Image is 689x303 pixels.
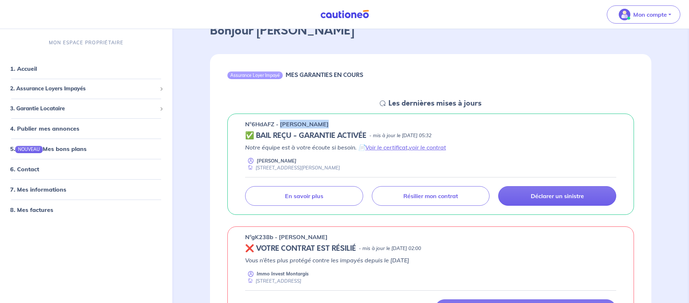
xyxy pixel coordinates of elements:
[245,186,363,206] a: En savoir plus
[388,99,482,108] h5: Les dernières mises à jours
[531,192,584,200] p: Déclarer un sinistre
[10,165,39,173] a: 6. Contact
[3,142,169,156] div: 5.NOUVEAUMes bons plans
[49,39,123,46] p: MON ESPACE PROPRIÉTAIRE
[285,192,323,200] p: En savoir plus
[245,244,356,253] h5: ❌ VOTRE CONTRAT EST RÉSILIÉ
[210,22,651,40] p: Bonjour [PERSON_NAME]
[3,82,169,96] div: 2. Assurance Loyers Impayés
[369,132,432,139] p: - mis à jour le [DATE] 05:32
[633,10,667,19] p: Mon compte
[245,164,340,171] div: [STREET_ADDRESS][PERSON_NAME]
[10,65,37,72] a: 1. Accueil
[245,120,329,128] p: n°6HdAFZ - [PERSON_NAME]
[318,10,372,19] img: Cautioneo
[409,144,446,151] a: voir le contrat
[3,202,169,217] div: 8. Mes factures
[245,278,301,284] div: [STREET_ADDRESS]
[245,131,366,140] h5: ✅ BAIL REÇU - GARANTIE ACTIVÉE
[365,144,408,151] a: Voir le certificat
[10,85,157,93] span: 2. Assurance Loyers Impayés
[10,206,53,213] a: 8. Mes factures
[359,245,421,252] p: - mis à jour le [DATE] 02:00
[245,244,616,253] div: state: REVOKED, Context: NEW,MAYBE-CERTIFICATE,ALONE,LESSOR-DOCUMENTS
[3,61,169,76] div: 1. Accueil
[3,182,169,197] div: 7. Mes informations
[257,157,297,164] p: [PERSON_NAME]
[10,104,157,112] span: 3. Garantie Locataire
[10,125,79,132] a: 4. Publier mes annonces
[10,145,87,152] a: 5.NOUVEAUMes bons plans
[3,101,169,115] div: 3. Garantie Locataire
[245,143,616,152] p: Notre équipe est à votre écoute si besoin. 📄 ,
[3,121,169,136] div: 4. Publier mes annonces
[619,9,630,20] img: illu_account_valid_menu.svg
[245,256,616,265] p: Vous n’êtes plus protégé contre les impayés depuis le [DATE]
[3,162,169,176] div: 6. Contact
[245,233,328,241] p: n°gK238b - [PERSON_NAME]
[286,71,363,78] h6: MES GARANTIES EN COURS
[607,5,680,24] button: illu_account_valid_menu.svgMon compte
[227,71,283,79] div: Assurance Loyer Impayé
[372,186,490,206] a: Résilier mon contrat
[245,131,616,140] div: state: CONTRACT-VALIDATED, Context: NEW,MAYBE-CERTIFICATE,ALONE,LESSOR-DOCUMENTS
[403,192,458,200] p: Résilier mon contrat
[498,186,616,206] a: Déclarer un sinistre
[10,186,66,193] a: 7. Mes informations
[257,270,308,277] p: Immo Invest Montargis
